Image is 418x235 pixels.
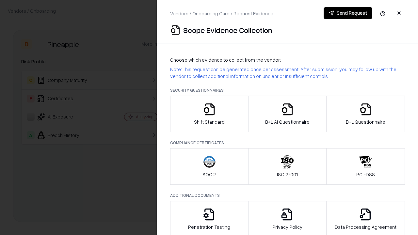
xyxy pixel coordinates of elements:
p: Privacy Policy [272,224,302,230]
button: Shift Standard [170,96,249,132]
p: Compliance Certificates [170,140,405,146]
p: PCI-DSS [356,171,375,178]
button: PCI-DSS [326,148,405,185]
button: Send Request [324,7,372,19]
p: B+L AI Questionnaire [265,118,310,125]
p: Penetration Testing [188,224,230,230]
p: Vendors / Onboarding Card / Request Evidence [170,10,273,17]
button: B+L Questionnaire [326,96,405,132]
p: Data Processing Agreement [335,224,396,230]
p: Shift Standard [194,118,225,125]
p: B+L Questionnaire [346,118,385,125]
button: B+L AI Questionnaire [248,96,327,132]
p: SOC 2 [202,171,216,178]
button: ISO 27001 [248,148,327,185]
p: Scope Evidence Collection [183,25,272,35]
button: SOC 2 [170,148,249,185]
p: Choose which evidence to collect from the vendor: [170,56,405,63]
p: Security Questionnaires [170,87,405,93]
p: Additional Documents [170,193,405,198]
p: Note: This request can be generated once per assessment. After submission, you may follow up with... [170,66,405,80]
p: ISO 27001 [277,171,298,178]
